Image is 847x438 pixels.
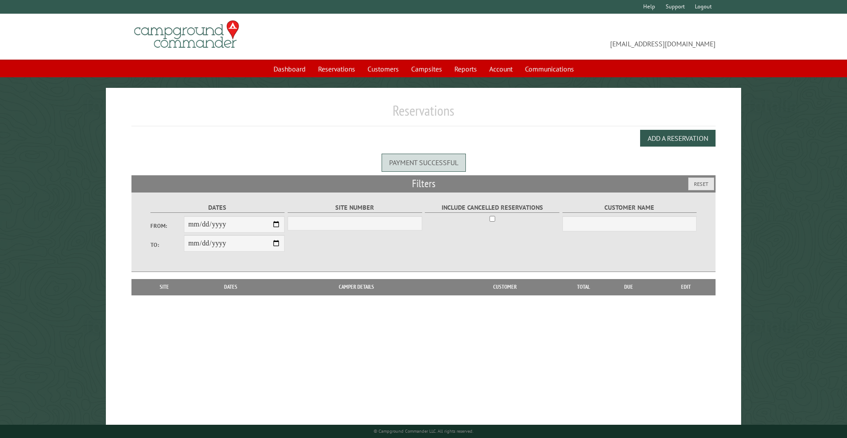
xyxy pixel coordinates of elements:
div: Payment successful [382,154,466,171]
h2: Filters [131,175,716,192]
a: Account [484,60,518,77]
label: To: [150,241,184,249]
th: Due [601,279,656,295]
label: From: [150,222,184,230]
th: Customer [444,279,566,295]
a: Dashboard [268,60,311,77]
a: Campsites [406,60,447,77]
h1: Reservations [131,102,716,126]
label: Site Number [288,203,422,213]
th: Dates [193,279,269,295]
th: Total [566,279,601,295]
a: Customers [362,60,404,77]
a: Reports [449,60,482,77]
a: Communications [520,60,579,77]
label: Include Cancelled Reservations [425,203,559,213]
button: Reset [688,177,714,190]
th: Site [136,279,193,295]
span: [EMAIL_ADDRESS][DOMAIN_NAME] [423,24,716,49]
a: Reservations [313,60,360,77]
label: Customer Name [562,203,697,213]
th: Edit [656,279,716,295]
small: © Campground Commander LLC. All rights reserved. [374,428,473,434]
img: Campground Commander [131,17,242,52]
button: Add a Reservation [640,130,716,147]
th: Camper Details [269,279,444,295]
label: Dates [150,203,285,213]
